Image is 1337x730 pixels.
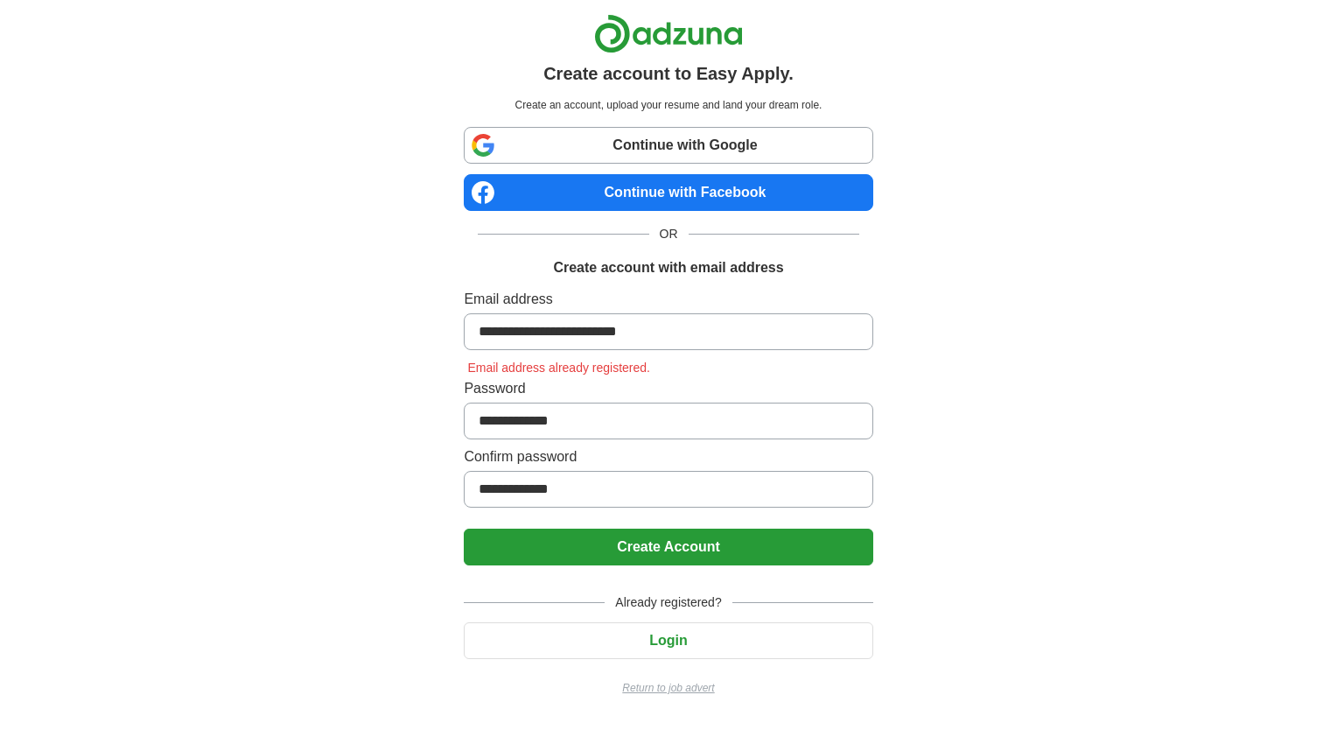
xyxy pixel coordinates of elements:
[553,257,783,278] h1: Create account with email address
[464,174,872,211] a: Continue with Facebook
[467,97,869,113] p: Create an account, upload your resume and land your dream role.
[464,680,872,696] a: Return to job advert
[464,289,872,310] label: Email address
[464,127,872,164] a: Continue with Google
[464,633,872,648] a: Login
[543,60,794,87] h1: Create account to Easy Apply.
[464,446,872,467] label: Confirm password
[649,225,689,243] span: OR
[605,593,731,612] span: Already registered?
[464,361,654,375] span: Email address already registered.
[594,14,743,53] img: Adzuna logo
[464,622,872,659] button: Login
[464,529,872,565] button: Create Account
[464,378,872,399] label: Password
